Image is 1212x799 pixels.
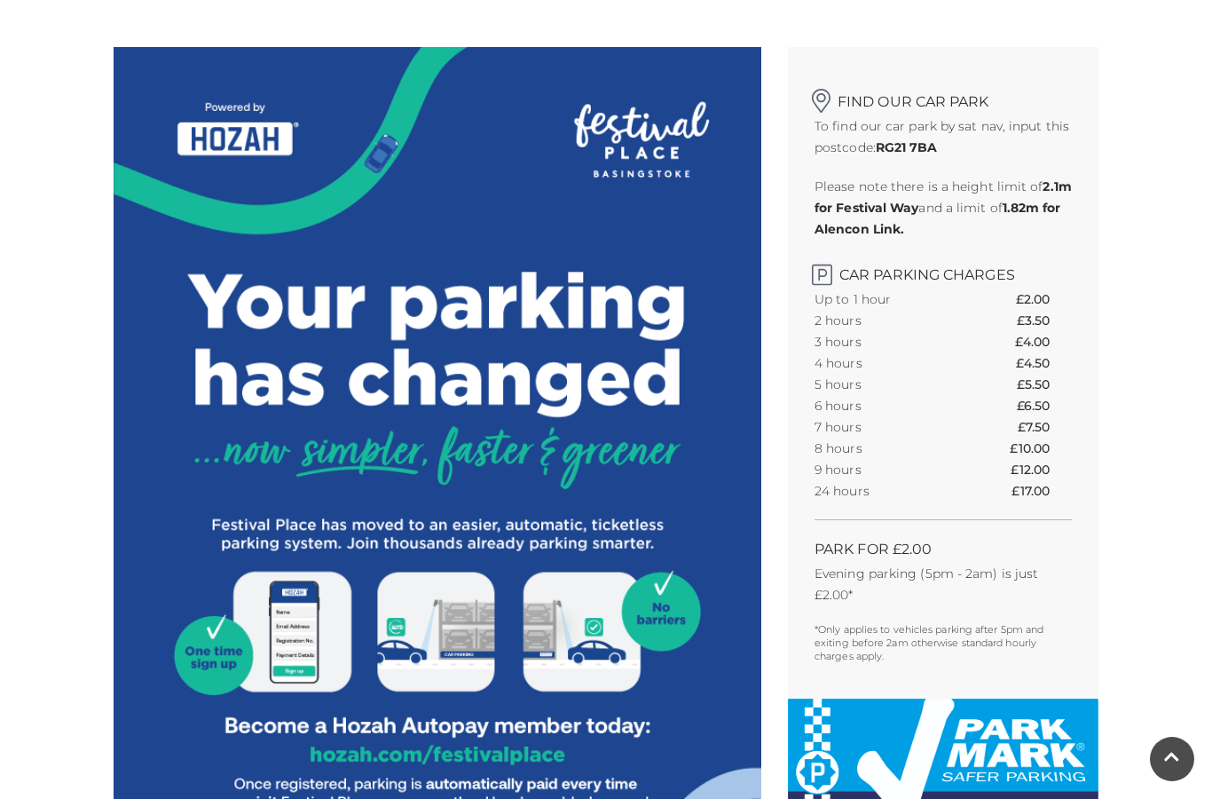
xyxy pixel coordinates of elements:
[1017,310,1072,331] th: £3.50
[815,438,956,459] th: 8 hours
[815,352,956,374] th: 4 hours
[876,139,938,155] strong: RG21 7BA
[815,310,956,331] th: 2 hours
[1018,416,1072,438] th: £7.50
[815,416,956,438] th: 7 hours
[1011,459,1072,480] th: £12.00
[1016,352,1072,374] th: £4.50
[815,289,956,310] th: Up to 1 hour
[815,331,956,352] th: 3 hours
[815,395,956,416] th: 6 hours
[815,541,1072,558] h2: PARK FOR £2.00
[1010,438,1072,459] th: £10.00
[1016,289,1072,310] th: £2.00
[815,459,956,480] th: 9 hours
[815,374,956,395] th: 5 hours
[815,563,1072,605] p: Evening parking (5pm - 2am) is just £2.00*
[815,623,1072,663] p: *Only applies to vehicles parking after 5pm and exiting before 2am otherwise standard hourly char...
[815,257,1072,283] h2: Car Parking Charges
[1015,331,1072,352] th: £4.00
[1017,395,1072,416] th: £6.50
[815,480,956,502] th: 24 hours
[815,115,1072,158] p: To find our car park by sat nav, input this postcode:
[815,83,1072,110] h2: Find our car park
[815,176,1072,240] p: Please note there is a height limit of and a limit of
[1011,480,1072,502] th: £17.00
[1017,374,1072,395] th: £5.50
